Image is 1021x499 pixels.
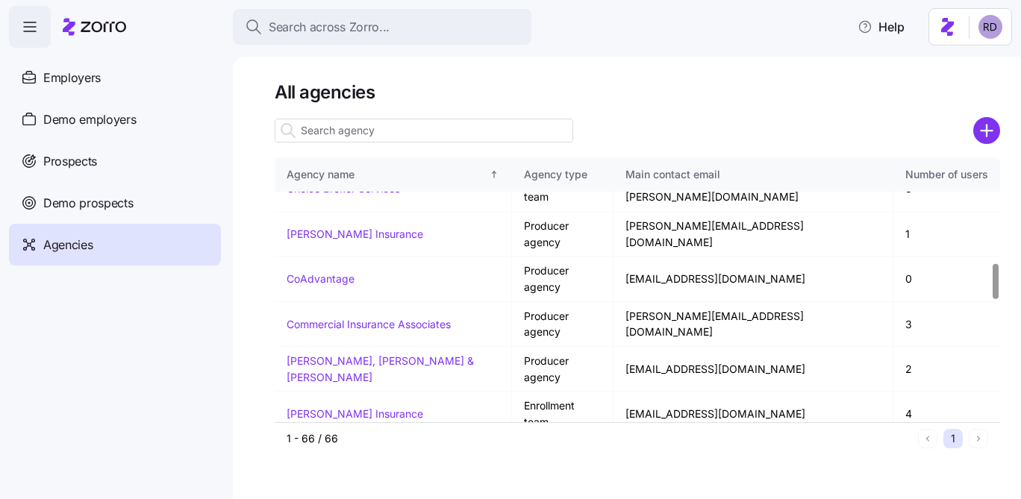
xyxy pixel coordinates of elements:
[893,257,1000,301] td: 0
[905,166,988,183] div: Number of users
[275,157,512,192] th: Agency nameSorted ascending
[287,272,355,285] a: CoAdvantage
[893,392,1000,436] td: 4
[9,140,221,182] a: Prospects
[275,119,573,142] input: Search agency
[287,431,912,446] div: 1 - 66 / 66
[512,392,613,436] td: Enrollment team
[512,347,613,392] td: Producer agency
[893,302,1000,347] td: 3
[287,227,423,240] a: [PERSON_NAME] Insurance
[613,302,893,347] td: [PERSON_NAME][EMAIL_ADDRESS][DOMAIN_NAME]
[893,347,1000,392] td: 2
[269,18,390,37] span: Search across Zorro...
[625,166,881,183] div: Main contact email
[489,169,499,180] div: Sorted ascending
[918,429,937,448] button: Previous page
[846,12,917,42] button: Help
[43,69,101,87] span: Employers
[287,407,423,420] a: [PERSON_NAME] Insurance
[9,98,221,140] a: Demo employers
[943,429,963,448] button: 1
[43,236,93,254] span: Agencies
[512,302,613,347] td: Producer agency
[9,182,221,224] a: Demo prospects
[233,9,531,45] button: Search across Zorro...
[287,318,451,330] a: Commercial Insurance Associates
[287,166,487,183] div: Agency name
[613,257,893,301] td: [EMAIL_ADDRESS][DOMAIN_NAME]
[287,354,474,383] a: [PERSON_NAME], [PERSON_NAME] & [PERSON_NAME]
[512,212,613,257] td: Producer agency
[9,57,221,98] a: Employers
[275,81,1000,104] h1: All agencies
[43,110,137,129] span: Demo employers
[613,212,893,257] td: [PERSON_NAME][EMAIL_ADDRESS][DOMAIN_NAME]
[978,15,1002,39] img: 6d862e07fa9c5eedf81a4422c42283ac
[969,429,988,448] button: Next page
[43,194,134,213] span: Demo prospects
[512,257,613,301] td: Producer agency
[613,347,893,392] td: [EMAIL_ADDRESS][DOMAIN_NAME]
[973,117,1000,144] svg: add icon
[9,224,221,266] a: Agencies
[858,18,905,36] span: Help
[524,166,601,183] div: Agency type
[613,392,893,436] td: [EMAIL_ADDRESS][DOMAIN_NAME]
[893,212,1000,257] td: 1
[43,152,97,171] span: Prospects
